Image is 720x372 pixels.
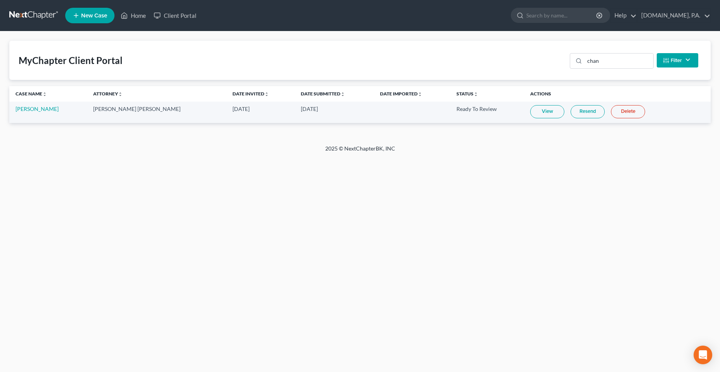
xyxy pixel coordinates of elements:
td: [PERSON_NAME] [PERSON_NAME] [87,102,226,123]
a: Resend [571,105,605,118]
a: Delete [611,105,645,118]
i: unfold_more [264,92,269,97]
div: Open Intercom Messenger [694,346,712,364]
span: New Case [81,13,107,19]
i: unfold_more [42,92,47,97]
a: View [530,105,564,118]
a: [PERSON_NAME] [16,106,59,112]
span: [DATE] [232,106,250,112]
th: Actions [524,86,711,102]
a: Case Nameunfold_more [16,91,47,97]
button: Filter [657,53,698,67]
a: Client Portal [150,9,200,22]
td: Ready To Review [450,102,524,123]
a: Help [611,9,637,22]
i: unfold_more [118,92,123,97]
i: unfold_more [418,92,422,97]
input: Search... [585,54,653,68]
a: Home [117,9,150,22]
div: MyChapter Client Portal [19,54,123,67]
div: 2025 © NextChapterBK, INC [139,145,581,159]
a: Attorneyunfold_more [93,91,123,97]
span: [DATE] [301,106,318,112]
input: Search by name... [526,8,597,22]
a: Date Invitedunfold_more [232,91,269,97]
i: unfold_more [340,92,345,97]
a: [DOMAIN_NAME], P.A. [637,9,710,22]
i: unfold_more [474,92,478,97]
a: Statusunfold_more [456,91,478,97]
a: Date Importedunfold_more [380,91,422,97]
a: Date Submittedunfold_more [301,91,345,97]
